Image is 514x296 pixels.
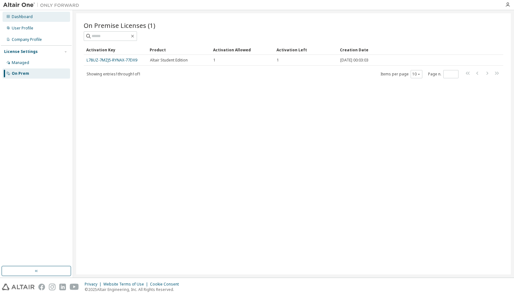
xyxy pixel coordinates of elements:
div: On Prem [12,71,29,76]
span: Altair Student Edition [150,58,188,63]
button: 10 [412,72,421,77]
div: User Profile [12,26,33,31]
a: L78UZ-7MZJ5-RYNAX-77DX9 [87,57,137,63]
img: Altair One [3,2,82,8]
div: Activation Allowed [213,45,271,55]
div: Dashboard [12,14,33,19]
span: Page n. [428,70,459,78]
span: 1 [277,58,279,63]
span: [DATE] 00:03:03 [340,58,368,63]
div: Website Terms of Use [103,282,150,287]
div: Cookie Consent [150,282,183,287]
span: Showing entries 1 through 1 of 1 [87,71,141,77]
img: altair_logo.svg [2,284,35,290]
img: facebook.svg [38,284,45,290]
p: © 2025 Altair Engineering, Inc. All Rights Reserved. [85,287,183,292]
img: linkedin.svg [59,284,66,290]
img: instagram.svg [49,284,55,290]
span: 1 [213,58,216,63]
img: youtube.svg [70,284,79,290]
div: Activation Key [86,45,145,55]
div: Managed [12,60,29,65]
div: Activation Left [277,45,335,55]
span: On Premise Licenses (1) [84,21,155,30]
div: License Settings [4,49,38,54]
div: Company Profile [12,37,42,42]
div: Product [150,45,208,55]
span: Items per page [381,70,422,78]
div: Privacy [85,282,103,287]
div: Creation Date [340,45,475,55]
